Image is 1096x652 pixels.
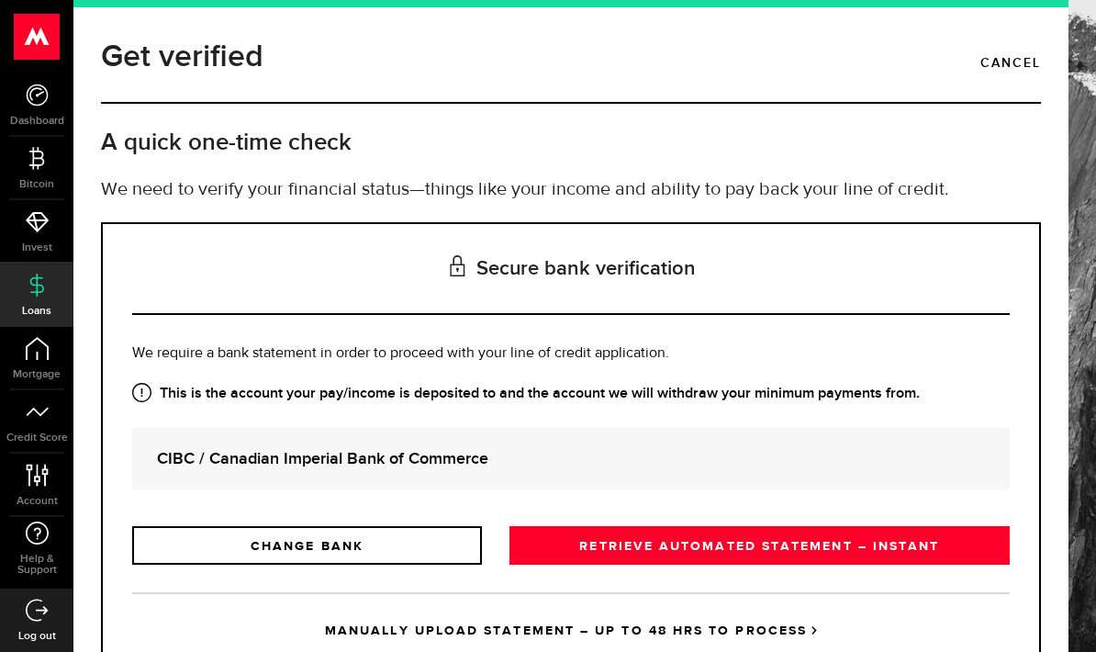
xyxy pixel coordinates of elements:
iframe: LiveChat chat widget [1019,575,1096,652]
a: CHANGE BANK [132,526,482,565]
span: We require a bank statement in order to proceed with your line of credit application. [132,346,669,361]
strong: This is the account your pay/income is deposited to and the account we will withdraw your minimum... [132,383,1010,405]
a: RETRIEVE AUTOMATED STATEMENT – INSTANT [509,526,1010,565]
h2: A quick one-time check [101,128,1041,158]
h3: Secure bank verification [132,224,1010,315]
a: Cancel [980,48,1041,79]
strong: CIBC / Canadian Imperial Bank of Commerce [157,446,985,471]
h1: Get verified [101,33,263,81]
p: We need to verify your financial status—things like your income and ability to pay back your line... [101,176,1041,204]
